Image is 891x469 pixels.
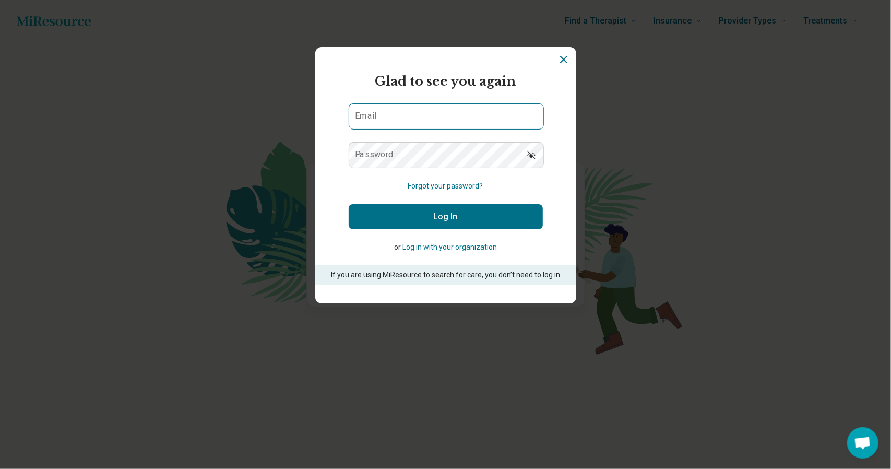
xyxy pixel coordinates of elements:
section: Login Dialog [315,47,576,303]
button: Log In [349,204,543,229]
p: If you are using MiResource to search for care, you don’t need to log in [330,269,562,280]
label: Email [355,112,377,120]
button: Dismiss [557,53,570,66]
button: Log in with your organization [402,242,497,253]
p: or [349,242,543,253]
label: Password [355,150,394,159]
button: Forgot your password? [408,181,483,192]
button: Show password [520,142,543,167]
h2: Glad to see you again [349,72,543,91]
